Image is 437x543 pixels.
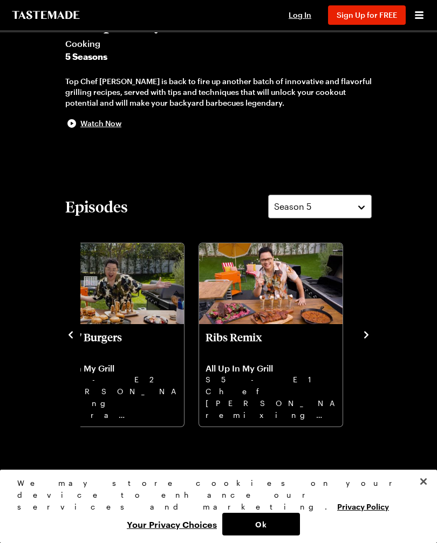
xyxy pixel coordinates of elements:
button: Season 5 [268,195,372,218]
img: Ribs Remix [199,243,343,324]
h2: Episodes [65,197,128,216]
h2: All Up In My Grill [65,13,372,33]
span: Cooking [65,37,372,50]
button: navigate to next item [361,327,372,340]
button: Your Privacy Choices [121,513,222,535]
button: Sign Up for FREE [328,5,406,25]
a: To Tastemade Home Page [11,11,81,19]
div: 8 / 8 [198,240,357,428]
a: More information about your privacy, opens in a new tab [337,501,389,511]
p: All Up In My Grill [206,363,336,374]
p: S5 - E2 [47,374,177,386]
a: Ribs Remix [206,331,336,420]
div: Privacy [17,477,411,535]
div: We may store cookies on your device to enhance our services and marketing. [17,477,411,513]
button: navigate to previous item [65,327,76,340]
a: Bussin' Burgers [47,331,177,420]
span: Log In [289,10,311,19]
div: Top Chef [PERSON_NAME] is back to fire up another batch of innovative and flavorful grilling reci... [65,76,372,108]
img: Bussin' Burgers [40,243,184,324]
p: All Up In My Grill [47,363,177,374]
div: 7 / 8 [39,240,198,428]
div: Ribs Remix [199,243,343,427]
button: Open menu [412,8,426,22]
span: 5 Seasons [65,50,372,63]
span: Watch Now [80,118,121,129]
button: Log In [278,10,322,20]
p: Chef [PERSON_NAME] remixing ribs, Miami-style BBQ, spicy beans, and sweet key lime cones - time t... [206,386,336,420]
span: Season 5 [274,200,311,213]
div: Bussin' Burgers [40,243,184,427]
button: Ok [222,513,300,535]
p: S5 - E1 [206,374,336,386]
p: [PERSON_NAME] going extra with mac & cheese burgers, truffle fries, and ice cream sandwiches. [47,386,177,420]
p: Ribs Remix [206,331,336,356]
p: Bussin' Burgers [47,331,177,356]
button: Close [412,470,435,493]
button: All Up In My GrillCooking5 SeasonsTop Chef [PERSON_NAME] is back to fire up another batch of inno... [65,13,372,130]
span: Sign Up for FREE [337,10,397,19]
